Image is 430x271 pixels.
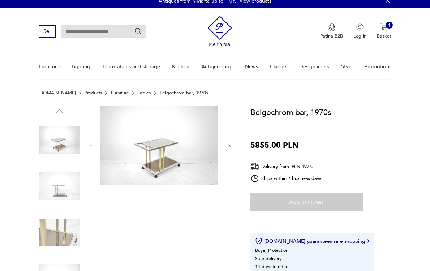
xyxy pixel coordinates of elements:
font: Promotions [364,63,391,70]
font: Buyer Protection [255,247,288,254]
img: Delivery icon [250,162,259,171]
button: [DOMAIN_NAME] guarantees safe shopping [255,237,369,245]
font: Design icons [299,63,329,70]
font: Basket [377,33,391,39]
img: Certificate icon [255,237,262,245]
a: Kitchen [172,54,189,79]
font: Products [85,90,102,96]
font: Furniture [39,63,60,70]
a: Sell [39,30,56,34]
a: Medal iconPatina B2B [320,23,343,39]
font: Ships within 7 business days [261,175,321,182]
img: User icon [356,23,364,31]
font: Belgochrom bar, 1970s [160,90,208,96]
a: Tables [138,90,151,95]
a: Furniture [111,90,129,95]
font: [DOMAIN_NAME] [39,90,76,96]
img: Right arrow icon [367,239,369,243]
button: Patina B2B [320,23,343,39]
img: Product photo: Belgochrom Bar, 1970s [39,120,80,161]
a: [DOMAIN_NAME] [39,90,76,95]
font: Log in [353,33,366,39]
font: Lighting [72,63,90,70]
font: Classics [270,63,287,70]
a: Furniture [39,54,60,79]
img: Product photo: Belgochrom Bar, 1970s [100,106,218,185]
a: Style [341,54,352,79]
font: Patina B2B [320,33,343,39]
img: Medal icon [328,23,335,31]
button: Log in [353,23,366,39]
a: Lighting [72,54,90,79]
font: News [245,63,258,70]
a: Antique shop [201,54,233,79]
font: Furniture [111,90,129,96]
img: Patina - vintage furniture and decorations store [208,13,232,48]
font: Tables [138,90,151,96]
font: Delivery from [261,163,289,170]
a: Promotions [364,54,391,79]
font: Decorations and storage [103,63,160,70]
font: 14 days to return [255,263,290,270]
button: Search [134,27,142,35]
font: Kitchen [172,63,189,70]
img: Product photo: Belgochrom Bar, 1970s [39,165,80,207]
img: Cart icon [380,23,388,31]
font: Belgochrom bar, 1970s [250,107,331,118]
font: 4 [388,22,390,29]
font: 5855.00 PLN [250,140,299,151]
font: Sell [43,28,51,35]
a: News [245,54,258,79]
font: Antique shop [201,63,233,70]
img: Product photo: Belgochrom Bar, 1970s [39,212,80,253]
font: Safe delivery [255,255,281,262]
a: Decorations and storage [103,54,160,79]
a: Classics [270,54,287,79]
a: Design icons [299,54,329,79]
font: Style [341,63,352,70]
font: [DOMAIN_NAME] guarantees safe shopping [264,238,365,245]
font: PLN 19.00 [292,163,313,170]
button: Sell [39,25,56,37]
a: Products [85,90,102,95]
button: 4Basket [377,23,391,39]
